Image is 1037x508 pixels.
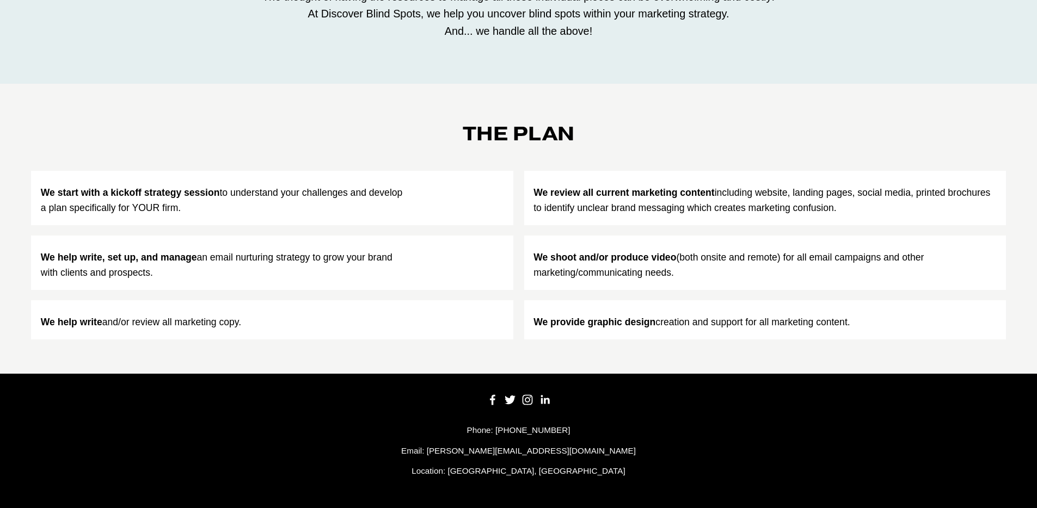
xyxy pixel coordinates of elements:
p: and/or review all marketing copy. [41,314,504,330]
p: Location: [GEOGRAPHIC_DATA], [GEOGRAPHIC_DATA] [31,464,1006,478]
p: an email nurturing strategy to grow your brand with clients and prospects. [41,250,504,280]
p: Email: [PERSON_NAME][EMAIL_ADDRESS][DOMAIN_NAME] [31,444,1006,457]
a: LinkedIn [539,394,550,405]
p: The plan [31,118,1006,149]
strong: We help write, set up, and manage [41,252,197,263]
p: to understand your challenges and develop a plan specifically for YOUR firm. [41,185,504,215]
a: Instagram [522,394,533,405]
strong: We provide graphic design [533,317,655,327]
strong: We help write [41,317,102,327]
strong: We start with a kickoff strategy session [41,187,220,198]
p: (both onsite and remote) for all email campaigns and other marketing/communicating needs. [533,250,996,280]
a: Twitter [505,394,516,405]
p: creation and support for all marketing content. [533,314,996,330]
strong: We shoot and/or produce video [533,252,676,263]
p: including website, landing pages, social media, printed brochures to identify unclear brand messa... [533,185,996,215]
a: Facebook [487,394,498,405]
p: Phone: [PHONE_NUMBER] [31,424,1006,437]
strong: We review all current marketing content [533,187,715,198]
